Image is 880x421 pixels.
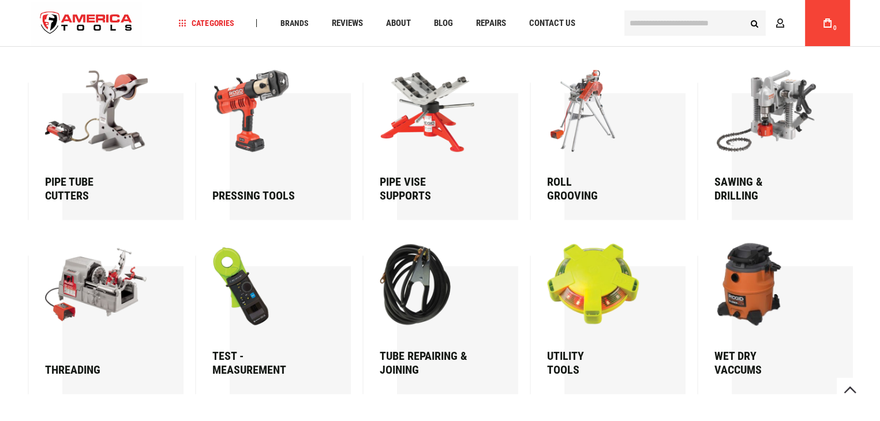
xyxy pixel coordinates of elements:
[212,243,323,376] a: Test -Measurement
[547,175,658,202] div: Roll Grooving
[326,16,368,31] a: Reviews
[547,243,658,376] a: UtilityTools
[529,19,575,28] span: Contact Us
[523,16,580,31] a: Contact Us
[280,19,308,27] span: Brands
[714,175,825,202] div: Sawing & Drilling
[212,70,323,202] a: Pressing Tools
[744,12,766,34] button: Search
[380,175,490,202] div: Pipe Vise Supports
[714,349,825,377] div: Wet Dry Vaccums
[547,349,658,377] div: Utility Tools
[31,2,143,45] a: store logo
[470,16,511,31] a: Repairs
[380,16,415,31] a: About
[475,19,505,28] span: Repairs
[428,16,458,31] a: Blog
[833,25,837,31] span: 0
[45,175,156,202] div: Pipe Tube Cutters
[45,70,156,202] a: Pipe TubeCutters
[331,19,362,28] span: Reviews
[275,16,313,31] a: Brands
[385,19,410,28] span: About
[178,19,234,27] span: Categories
[547,70,658,202] a: RollGrooving
[45,363,156,377] div: Threading
[212,189,323,202] div: Pressing Tools
[433,19,452,28] span: Blog
[380,243,490,376] a: Tube Repairing &Joining
[212,349,323,377] div: Test - Measurement
[173,16,239,31] a: Categories
[714,70,825,202] a: Sawing &Drilling
[714,243,825,376] a: Wet DryVaccums
[45,243,156,376] a: Threading
[31,2,143,45] img: America Tools
[380,349,490,377] div: Tube Repairing & Joining
[380,70,490,202] a: Pipe ViseSupports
